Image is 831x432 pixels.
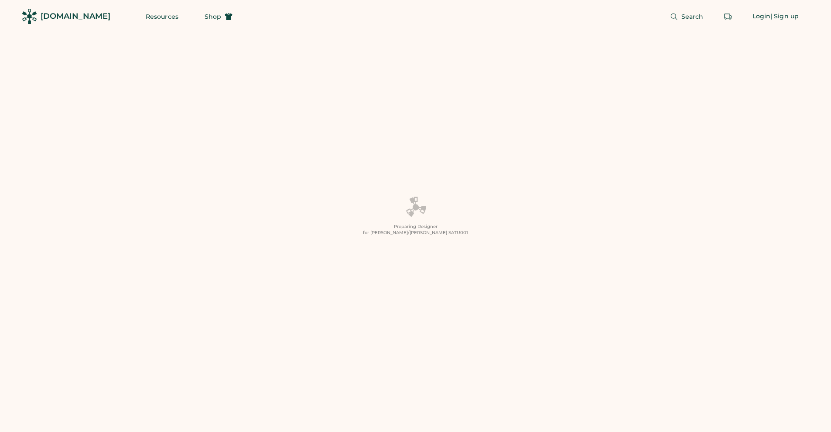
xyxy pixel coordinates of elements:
[660,8,714,25] button: Search
[22,9,37,24] img: Rendered Logo - Screens
[41,11,110,22] div: [DOMAIN_NAME]
[194,8,243,25] button: Shop
[135,8,189,25] button: Resources
[719,8,737,25] button: Retrieve an order
[681,14,704,20] span: Search
[205,14,221,20] span: Shop
[770,12,799,21] div: | Sign up
[752,12,771,21] div: Login
[405,196,426,218] img: Platens-Black-Loader-Spin-rich%20black.webp
[363,224,468,236] div: Preparing Designer for [PERSON_NAME]/[PERSON_NAME] SATU001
